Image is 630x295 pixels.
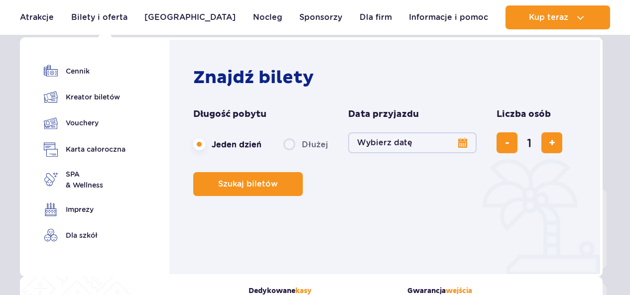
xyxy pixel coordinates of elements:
button: Szukaj biletów [193,172,303,196]
strong: Dedykowane [249,287,392,295]
a: Vouchery [44,116,126,130]
button: dodaj bilet [541,132,562,153]
a: Karta całoroczna [44,142,126,157]
a: Sponsorzy [299,5,342,29]
a: [GEOGRAPHIC_DATA] [144,5,236,29]
button: Kup teraz [505,5,610,29]
a: Informacje i pomoc [409,5,488,29]
a: Dla szkół [44,228,126,242]
a: Bilety i oferta [71,5,127,29]
span: Kup teraz [529,13,568,22]
form: Planowanie wizyty w Park of Poland [193,108,581,196]
button: usuń bilet [497,132,517,153]
span: SPA & Wellness [66,169,103,191]
a: Atrakcje [20,5,54,29]
span: Szukaj biletów [218,180,278,189]
a: Imprezy [44,202,126,216]
span: Data przyjazdu [348,108,419,120]
a: SPA& Wellness [44,169,126,191]
input: liczba biletów [517,131,541,155]
a: Cennik [44,64,126,78]
span: Długość pobytu [193,108,266,120]
strong: Gwarancja [407,287,573,295]
span: wejścia [446,287,472,295]
a: Nocleg [253,5,282,29]
a: Kreator biletów [44,90,126,104]
a: Dla firm [360,5,392,29]
span: kasy [295,287,312,295]
label: Jeden dzień [193,134,261,155]
h2: Znajdź bilety [193,67,581,89]
label: Dłużej [283,134,328,155]
button: Wybierz datę [348,132,477,153]
span: Liczba osób [497,108,551,120]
